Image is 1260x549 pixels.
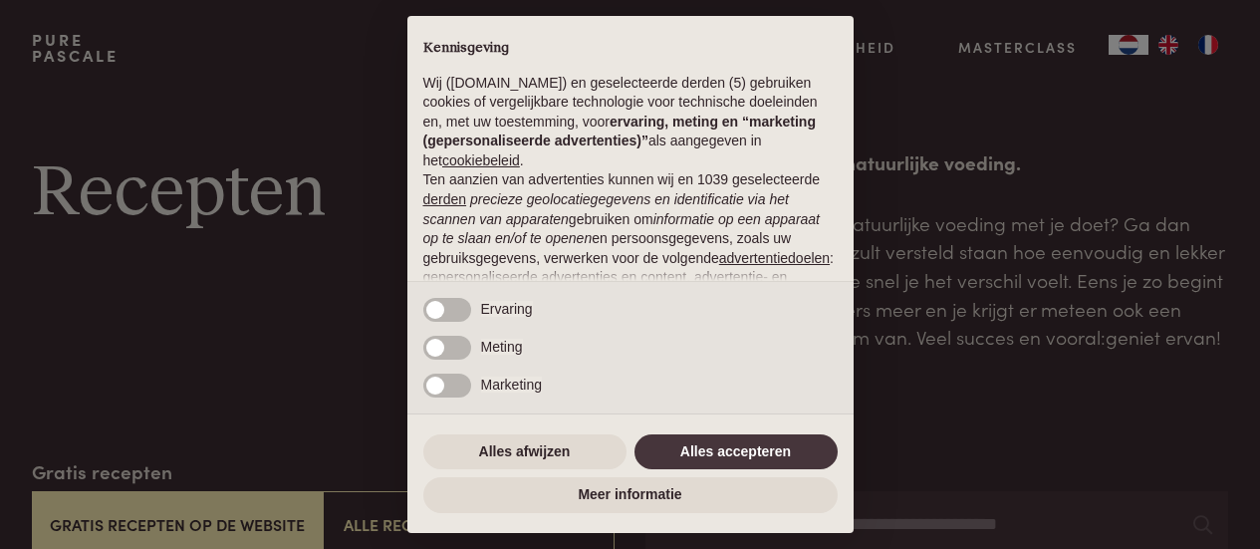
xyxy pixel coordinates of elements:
strong: ervaring, meting en “marketing (gepersonaliseerde advertenties)” [423,114,816,149]
a: cookiebeleid [442,152,520,168]
span: Meting [481,339,523,355]
button: derden [423,190,467,210]
button: Meer informatie [423,477,838,513]
h2: Kennisgeving [423,40,838,58]
button: Alles accepteren [634,434,838,470]
button: advertentiedoelen [719,249,830,269]
em: informatie op een apparaat op te slaan en/of te openen [423,211,821,247]
span: Ervaring [481,301,533,317]
span: Marketing [481,377,542,393]
p: Wij ([DOMAIN_NAME]) en geselecteerde derden (5) gebruiken cookies of vergelijkbare technologie vo... [423,74,838,171]
p: Ten aanzien van advertenties kunnen wij en 1039 geselecteerde gebruiken om en persoonsgegevens, z... [423,170,838,307]
button: Alles afwijzen [423,434,627,470]
em: precieze geolocatiegegevens en identificatie via het scannen van apparaten [423,191,789,227]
